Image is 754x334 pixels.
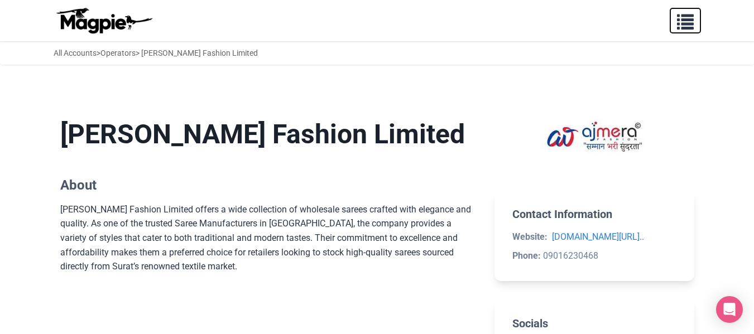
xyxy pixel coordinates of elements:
div: > > [PERSON_NAME] Fashion Limited [54,47,258,59]
h1: [PERSON_NAME] Fashion Limited [60,118,477,151]
strong: Phone: [512,250,541,261]
a: [DOMAIN_NAME][URL].. [552,231,644,242]
h2: Contact Information [512,207,676,221]
a: All Accounts [54,49,97,57]
img: Ajmera Fashion Limited logo [541,118,648,154]
div: [PERSON_NAME] Fashion Limited offers a wide collection of wholesale sarees crafted with elegance ... [60,202,477,302]
img: logo-ab69f6fb50320c5b225c76a69d11143b.png [54,7,154,34]
h2: Socials [512,317,676,330]
a: Operators [100,49,136,57]
div: Open Intercom Messenger [716,296,743,323]
h2: About [60,177,477,193]
strong: Website: [512,231,548,242]
li: 09016230468 [512,249,676,263]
